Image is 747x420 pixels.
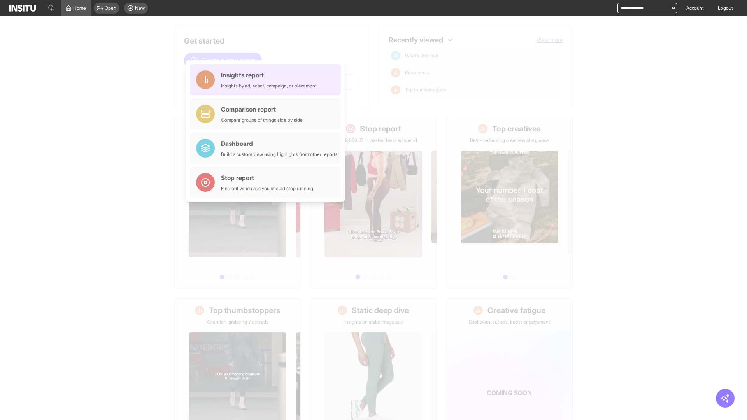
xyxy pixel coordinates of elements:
[221,151,338,157] div: Build a custom view using highlights from other reports
[9,5,36,12] img: Logo
[221,83,317,89] div: Insights by ad, adset, campaign, or placement
[221,173,313,182] div: Stop report
[105,5,116,11] span: Open
[221,105,303,114] div: Comparison report
[73,5,86,11] span: Home
[135,5,145,11] span: New
[221,139,338,148] div: Dashboard
[221,185,313,192] div: Find out which ads you should stop running
[221,117,303,123] div: Compare groups of things side by side
[221,70,317,80] div: Insights report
